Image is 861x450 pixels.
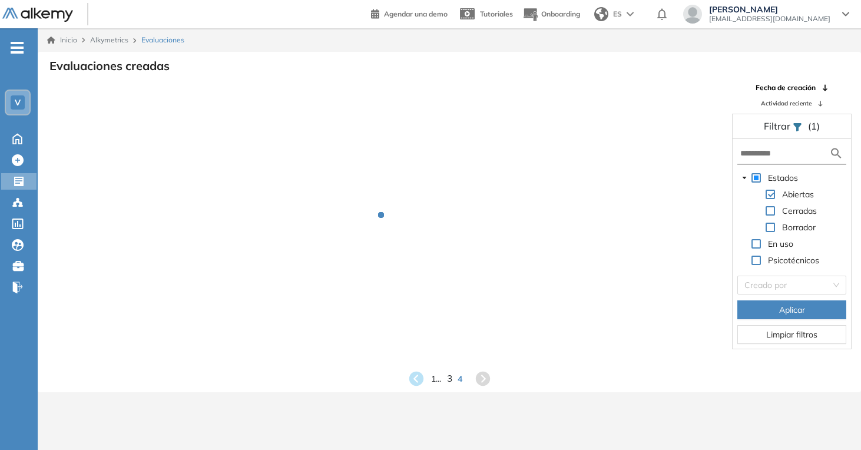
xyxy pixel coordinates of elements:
span: caret-down [741,175,747,181]
span: Abiertas [782,189,814,200]
span: Psicotécnicos [766,253,822,267]
img: world [594,7,608,21]
span: 3 [446,372,452,385]
span: Psicotécnicos [768,255,819,266]
span: Estados [768,173,798,183]
span: Tutoriales [480,9,513,18]
span: En uso [766,237,796,251]
button: Limpiar filtros [737,325,846,344]
span: (1) [808,119,820,133]
span: 4 [458,373,462,385]
span: Aplicar [779,303,805,316]
span: Borrador [780,220,818,234]
span: Cerradas [782,206,817,216]
span: Evaluaciones [141,35,184,45]
span: Cerradas [780,204,819,218]
span: ES [613,9,622,19]
span: Agendar una demo [384,9,448,18]
span: 1 ... [431,373,441,385]
span: Abiertas [780,187,816,201]
img: search icon [829,146,843,161]
span: Alkymetrics [90,35,128,44]
button: Aplicar [737,300,846,319]
span: Borrador [782,222,816,233]
span: [PERSON_NAME] [709,5,830,14]
a: Inicio [47,35,77,45]
h3: Evaluaciones creadas [49,59,170,73]
span: [EMAIL_ADDRESS][DOMAIN_NAME] [709,14,830,24]
span: Limpiar filtros [766,328,817,341]
span: Estados [766,171,800,185]
i: - [11,47,24,49]
span: En uso [768,239,793,249]
span: Filtrar [764,120,793,132]
span: Actividad reciente [761,99,812,108]
img: Logo [2,8,73,22]
span: Fecha de creación [756,82,816,93]
img: arrow [627,12,634,16]
a: Agendar una demo [371,6,448,20]
span: V [15,98,21,107]
span: Onboarding [541,9,580,18]
button: Onboarding [522,2,580,27]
